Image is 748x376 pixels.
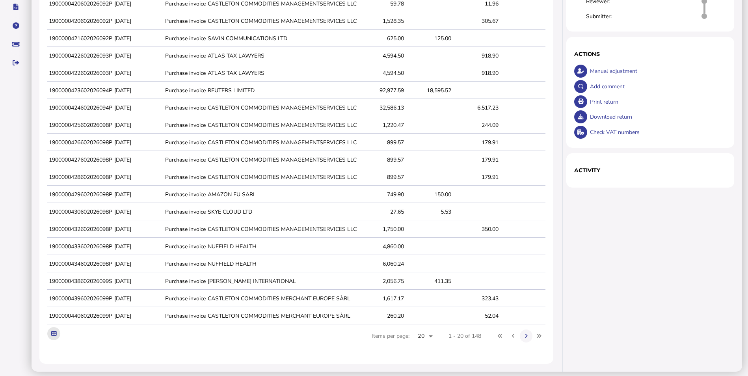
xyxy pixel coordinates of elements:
div: 1,528.35 [359,17,404,25]
button: Help pages [7,17,24,34]
div: 1,220.47 [359,121,404,129]
td: Purchase invoice [164,82,206,99]
td: [DATE] [113,273,164,290]
td: [DATE] [113,204,164,220]
td: AMAZON EU SARL [206,186,357,203]
button: First page [494,329,507,342]
td: [DATE] [113,134,164,151]
button: Sign out [7,54,24,71]
div: 5.53 [406,208,451,216]
td: Purchase invoice [164,65,206,82]
td: 1900000422602026093P [47,48,113,64]
div: Download return [588,109,726,125]
td: CASTLETON COMMODITIES MERCHANT EUROPE SÀRL [206,308,357,324]
td: [DATE] [113,169,164,186]
td: 1900000430602026098P [47,204,113,220]
td: CASTLETON COMMODITIES MANAGEMENTSERVICES LLC [206,152,357,168]
td: 1900000420602026092P [47,13,113,30]
td: [DATE] [113,13,164,30]
h1: Activity [574,167,726,174]
td: NUFFIELD HEALTH [206,238,357,255]
td: 1900000433602026098P [47,238,113,255]
td: CASTLETON COMMODITIES MERCHANT EUROPE SÀRL [206,290,357,307]
td: Purchase invoice [164,308,206,324]
div: 1,750.00 [359,225,404,233]
div: 4,860.00 [359,243,404,250]
div: 27.65 [359,208,404,216]
div: 918.90 [453,52,499,60]
td: CASTLETON COMMODITIES MANAGEMENTSERVICES LLC [206,169,357,186]
td: 1900000422602026093P [47,65,113,82]
td: [DATE] [113,48,164,64]
td: [DATE] [113,30,164,47]
td: 1900000429602026098P [47,186,113,203]
td: CASTLETON COMMODITIES MANAGEMENTSERVICES LLC [206,134,357,151]
td: [DATE] [113,152,164,168]
div: 32,586.13 [359,104,404,112]
div: 150.00 [406,191,451,198]
div: Submitter: [586,13,630,20]
td: Purchase invoice [164,13,206,30]
td: 1900000427602026098P [47,152,113,168]
div: 244.09 [453,121,499,129]
td: Purchase invoice [164,117,206,134]
div: 899.57 [359,139,404,146]
td: [DATE] [113,186,164,203]
div: 918.90 [453,69,499,77]
td: 1900000428602026098P [47,169,113,186]
td: Purchase invoice [164,152,206,168]
div: 179.91 [453,139,499,146]
td: 1900000434602026098P [47,256,113,272]
td: 1900000426602026098P [47,134,113,151]
div: 179.91 [453,156,499,164]
button: Open printable view of return. [574,95,587,108]
td: 1900000423602026094P [47,82,113,99]
div: 92,977.59 [359,87,404,94]
div: 6,517.23 [453,104,499,112]
div: Items per page: [372,325,439,356]
td: 1900000440602026099P [47,308,113,324]
div: 899.57 [359,156,404,164]
mat-form-field: Change page size [411,325,439,356]
div: 1 - 20 of 148 [448,332,481,340]
td: 1900000425602026098P [47,117,113,134]
td: [PERSON_NAME] INTERNATIONAL [206,273,357,290]
td: CASTLETON COMMODITIES MANAGEMENTSERVICES LLC [206,100,357,116]
td: Purchase invoice [164,221,206,238]
td: [DATE] [113,221,164,238]
td: Purchase invoice [164,238,206,255]
td: [DATE] [113,238,164,255]
div: 6,060.24 [359,260,404,268]
td: Purchase invoice [164,134,206,151]
button: Make an adjustment to this return. [574,65,587,78]
span: 20 [418,332,424,340]
td: [DATE] [113,100,164,116]
td: [DATE] [113,256,164,272]
td: Purchase invoice [164,169,206,186]
td: ATLAS TAX LAWYERS [206,65,357,82]
button: Export table data to Excel [47,327,60,340]
td: SKYE CLOUD LTD [206,204,357,220]
td: [DATE] [113,65,164,82]
h1: Actions [574,50,726,58]
div: 125.00 [406,35,451,42]
td: ATLAS TAX LAWYERS [206,48,357,64]
div: 899.57 [359,173,404,181]
div: 2,056.75 [359,277,404,285]
div: 52.04 [453,312,499,320]
div: 179.91 [453,173,499,181]
td: CASTLETON COMMODITIES MANAGEMENTSERVICES LLC [206,13,357,30]
div: 260.20 [359,312,404,320]
td: Purchase invoice [164,30,206,47]
td: CASTLETON COMMODITIES MANAGEMENTSERVICES LLC [206,221,357,238]
div: 1,617.17 [359,295,404,302]
td: NUFFIELD HEALTH [206,256,357,272]
td: 1900000438602026099S [47,273,113,290]
td: Purchase invoice [164,273,206,290]
td: CASTLETON COMMODITIES MANAGEMENTSERVICES LLC [206,117,357,134]
div: 350.00 [453,225,499,233]
div: 625.00 [359,35,404,42]
button: Previous page [507,329,520,342]
td: 1900000432602026098P [47,221,113,238]
td: [DATE] [113,290,164,307]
